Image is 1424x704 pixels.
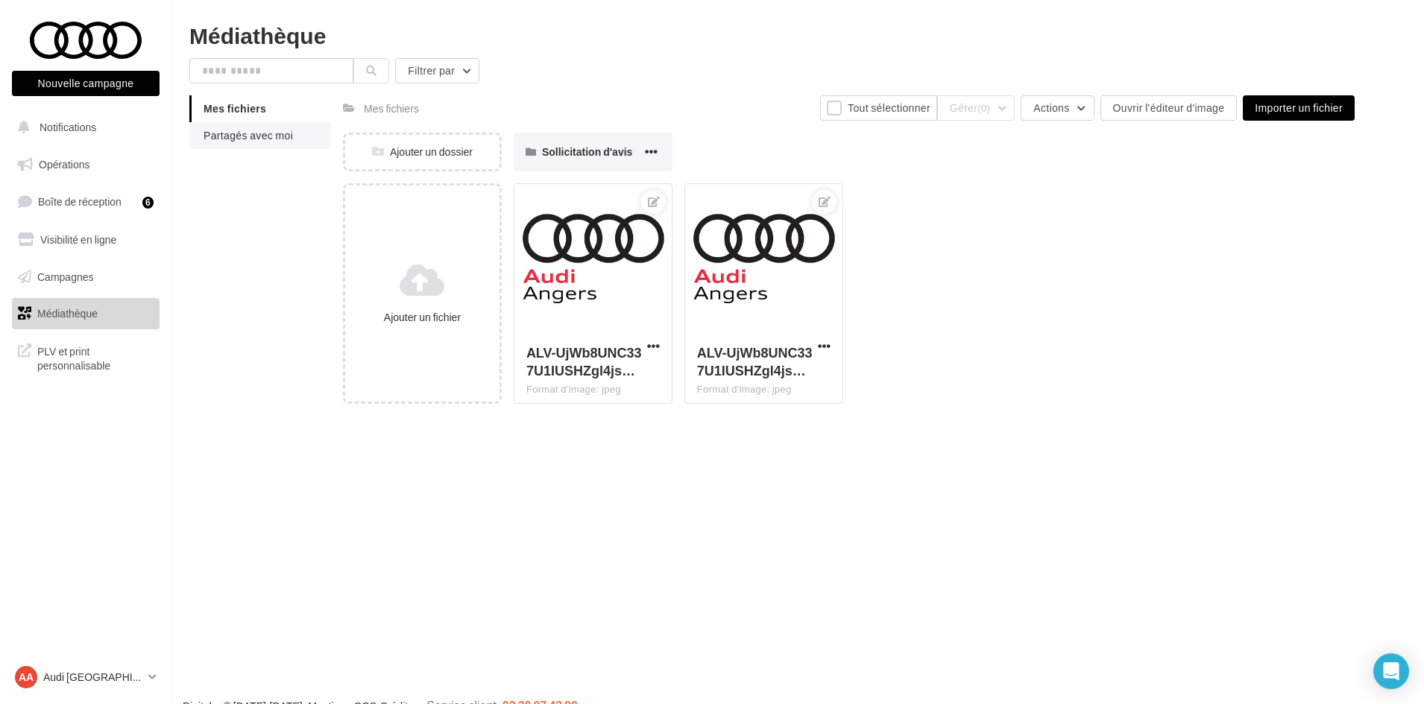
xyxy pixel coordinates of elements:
a: AA Audi [GEOGRAPHIC_DATA] [12,663,160,691]
div: Médiathèque [189,24,1406,46]
button: Tout sélectionner [820,95,937,121]
a: Campagnes [9,261,163,293]
span: Partagés avec moi [204,129,293,142]
span: AA [19,670,34,685]
button: Actions [1021,95,1094,121]
button: Importer un fichier [1243,95,1355,121]
span: Importer un fichier [1255,101,1343,114]
div: Mes fichiers [364,101,419,116]
span: Notifications [40,121,96,133]
span: Opérations [39,158,89,171]
span: ALV-UjWb8UNC337U1IUSHZgl4jsp0qpIj6FHRHIO2n_7XUvB0oTDM8S_ [526,344,642,378]
span: (0) [977,102,990,114]
span: Mes fichiers [204,102,266,115]
a: Boîte de réception6 [9,185,163,218]
button: Notifications [9,112,157,143]
span: Médiathèque [37,307,98,320]
a: Opérations [9,149,163,180]
a: Médiathèque [9,298,163,329]
span: Boîte de réception [38,195,122,208]
button: Filtrer par [395,58,479,83]
button: Ouvrir l'éditeur d'image [1100,95,1238,121]
span: ALV-UjWb8UNC337U1IUSHZgl4jsp0qpIj6FHRHIO2n_7XUvB0oTDM8S_ [697,344,813,378]
div: Format d'image: jpeg [697,383,831,396]
a: Visibilité en ligne [9,224,163,256]
span: Visibilité en ligne [40,233,116,246]
div: Format d'image: jpeg [526,383,660,396]
div: Open Intercom Messenger [1373,653,1409,689]
div: Ajouter un dossier [345,145,500,159]
span: PLV et print personnalisable [37,341,154,373]
div: Ajouter un fichier [351,310,494,325]
span: Sollicitation d'avis [542,145,632,158]
button: Gérer(0) [937,95,1015,121]
p: Audi [GEOGRAPHIC_DATA] [43,670,142,685]
span: Actions [1033,101,1069,114]
span: Campagnes [37,270,94,282]
div: 6 [142,197,154,209]
button: Nouvelle campagne [12,71,160,96]
a: PLV et print personnalisable [9,335,163,379]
